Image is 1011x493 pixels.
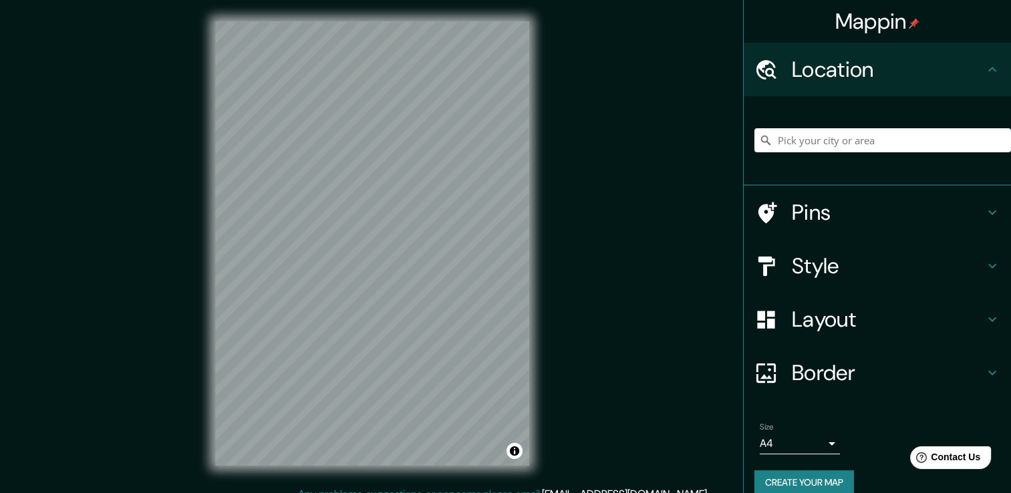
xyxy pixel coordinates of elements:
[215,21,529,466] canvas: Map
[507,443,523,459] button: Toggle attribution
[792,359,984,386] h4: Border
[744,346,1011,399] div: Border
[892,441,996,478] iframe: Help widget launcher
[744,293,1011,346] div: Layout
[835,8,920,35] h4: Mappin
[792,253,984,279] h4: Style
[792,306,984,333] h4: Layout
[909,18,919,29] img: pin-icon.png
[744,186,1011,239] div: Pins
[744,43,1011,96] div: Location
[792,56,984,83] h4: Location
[760,433,840,454] div: A4
[744,239,1011,293] div: Style
[792,199,984,226] h4: Pins
[760,422,774,433] label: Size
[754,128,1011,152] input: Pick your city or area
